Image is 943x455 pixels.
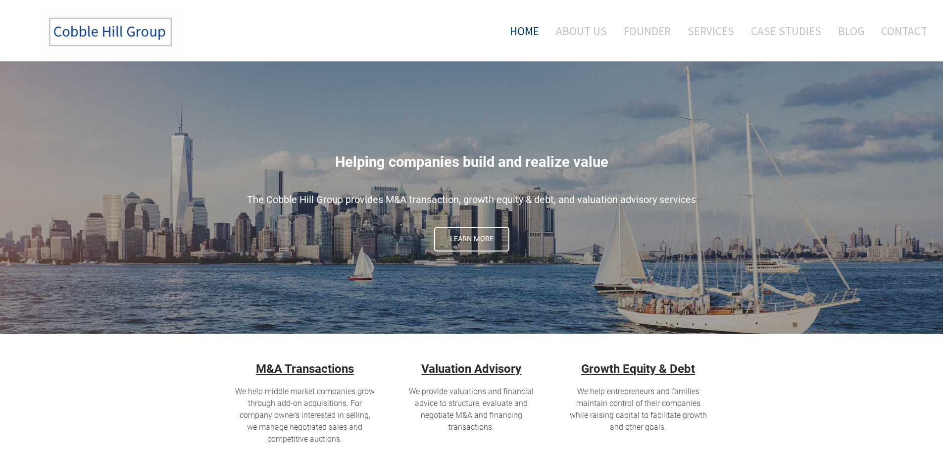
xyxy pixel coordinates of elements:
span: Helping companies build and realize value [335,153,608,170]
a: About Us [548,10,614,51]
a: Valuation Advisory [421,362,521,376]
strong: Growth Equity & Debt [581,362,695,376]
a: Contact [874,10,927,51]
a: Founder [616,10,678,51]
img: The Cobble Hill Group LLC [38,10,186,54]
a: Home [495,10,546,51]
a: Case Studies [744,10,829,51]
span: The Cobble Hill Group provides M&A transaction, growth equity & debt, and valuation advisory serv... [247,194,696,205]
span: We provide valuations and financial advice to structure, evaluate and negotiate M&A and financing... [409,387,534,432]
a: Learn More [434,227,509,252]
span: Learn More [435,228,508,251]
span: We help entrepreneurs and families maintain control of their companies while raising capital to f... [570,387,707,432]
a: Blog [831,10,872,51]
a: Services [680,10,742,51]
u: M&A Transactions [256,362,354,376]
span: We help middle market companies grow through add-on acquisitions. For company owners interested i... [235,387,375,444]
